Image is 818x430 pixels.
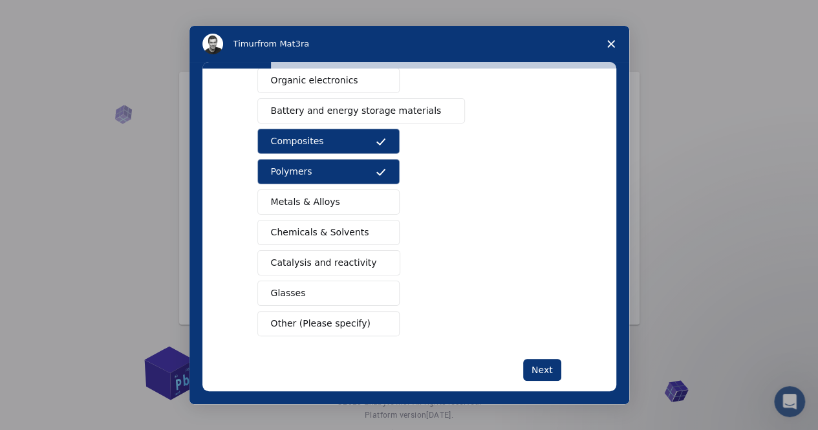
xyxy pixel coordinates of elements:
[271,74,358,87] span: Organic electronics
[271,226,369,239] span: Chemicals & Solvents
[257,159,400,184] button: Polymers
[257,98,466,124] button: Battery and energy storage materials
[271,286,306,300] span: Glasses
[26,9,72,21] span: Support
[257,250,401,275] button: Catalysis and reactivity
[257,39,309,48] span: from Mat3ra
[271,134,324,148] span: Composites
[271,104,442,118] span: Battery and energy storage materials
[523,359,561,381] button: Next
[202,34,223,54] img: Profile image for Timur
[593,26,629,62] span: Close survey
[271,317,371,330] span: Other (Please specify)
[271,165,312,178] span: Polymers
[257,220,400,245] button: Chemicals & Solvents
[257,129,400,154] button: Composites
[257,281,400,306] button: Glasses
[257,189,400,215] button: Metals & Alloys
[271,256,377,270] span: Catalysis and reactivity
[257,311,400,336] button: Other (Please specify)
[257,68,400,93] button: Organic electronics
[233,39,257,48] span: Timur
[271,195,340,209] span: Metals & Alloys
